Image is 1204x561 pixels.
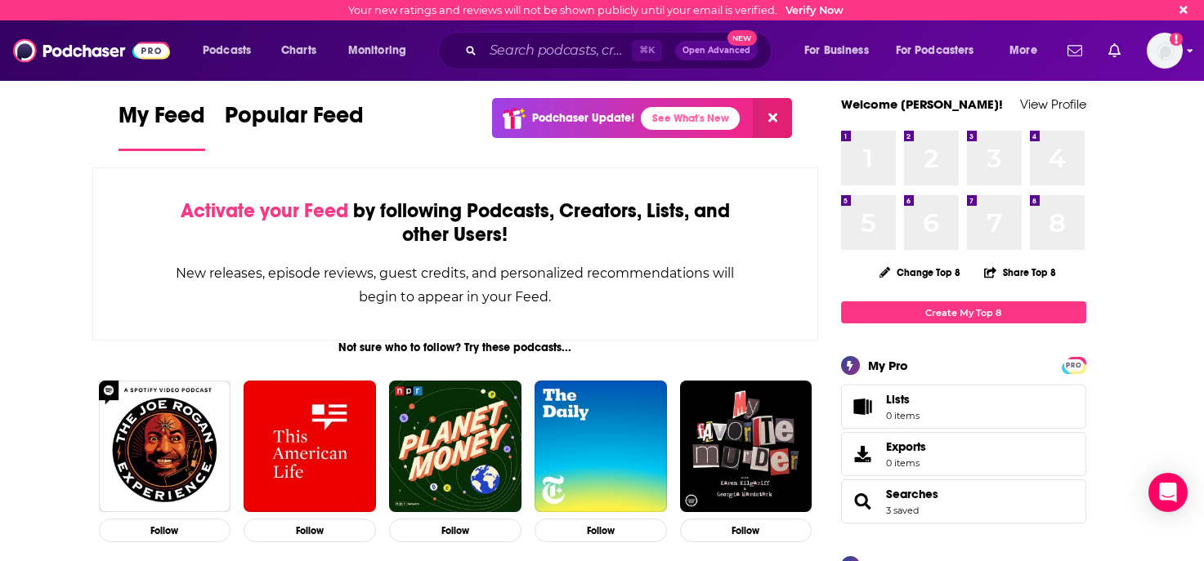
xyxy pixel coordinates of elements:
a: 3 saved [886,505,919,516]
span: Searches [841,479,1086,523]
span: Exports [886,439,926,454]
div: Your new ratings and reviews will not be shown publicly until your email is verified. [348,4,844,16]
div: Open Intercom Messenger [1148,473,1188,512]
span: Open Advanced [683,47,750,55]
div: by following Podcasts, Creators, Lists, and other Users! [175,199,736,247]
button: open menu [998,38,1058,64]
img: Podchaser - Follow, Share and Rate Podcasts [13,35,170,66]
span: More [1009,39,1037,62]
button: Follow [389,519,521,542]
a: Searches [847,490,880,513]
button: Change Top 8 [870,262,971,283]
a: View Profile [1020,96,1086,112]
button: open menu [793,38,889,64]
span: New [727,30,757,46]
a: My Feed [119,101,205,151]
a: Show notifications dropdown [1102,37,1127,65]
div: New releases, episode reviews, guest credits, and personalized recommendations will begin to appe... [175,261,736,309]
span: For Podcasters [896,39,974,62]
button: Follow [244,519,376,542]
span: Exports [847,443,880,465]
span: My Feed [119,101,205,139]
span: Logged in as KaraSevenLetter [1147,33,1183,69]
a: See What's New [641,107,740,130]
span: 0 items [886,457,926,469]
a: Popular Feed [225,101,364,151]
span: Lists [847,395,880,418]
img: Planet Money [389,381,521,513]
button: open menu [191,38,272,64]
button: open menu [885,38,998,64]
span: PRO [1064,359,1084,372]
img: The Joe Rogan Experience [99,381,231,513]
span: Monitoring [348,39,406,62]
span: Lists [886,392,910,407]
button: Follow [680,519,812,542]
span: Charts [281,39,316,62]
span: For Business [804,39,869,62]
button: open menu [337,38,427,64]
img: This American Life [244,381,376,513]
div: Not sure who to follow? Try these podcasts... [92,341,819,354]
span: ⌘ K [632,40,662,61]
img: The Daily [535,381,667,513]
div: Search podcasts, credits, & more... [454,32,787,69]
a: Charts [271,38,326,64]
button: Follow [99,519,231,542]
a: Welcome [PERSON_NAME]! [841,96,1003,112]
a: Show notifications dropdown [1061,37,1089,65]
div: My Pro [868,358,908,373]
button: Follow [535,519,667,542]
a: Create My Top 8 [841,301,1086,323]
input: Search podcasts, credits, & more... [483,38,632,64]
a: Searches [886,487,938,501]
a: PRO [1064,358,1084,371]
button: Share Top 8 [983,256,1057,288]
svg: Email not verified [1170,33,1183,46]
button: Show profile menu [1147,33,1183,69]
span: 0 items [886,410,920,421]
span: Lists [886,392,920,407]
a: Verify Now [786,4,844,16]
img: User Profile [1147,33,1183,69]
a: Exports [841,432,1086,476]
a: Lists [841,385,1086,429]
span: Podcasts [203,39,251,62]
button: Open AdvancedNew [675,41,758,60]
img: My Favorite Murder with Karen Kilgariff and Georgia Hardstark [680,381,812,513]
span: Popular Feed [225,101,364,139]
span: Activate your Feed [181,198,348,223]
p: Podchaser Update! [532,111,634,125]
